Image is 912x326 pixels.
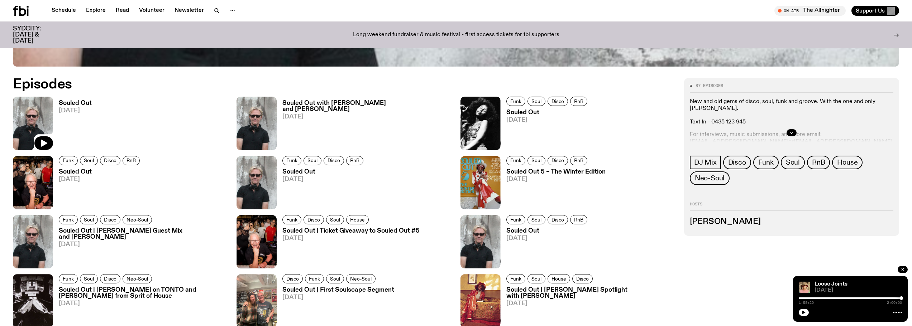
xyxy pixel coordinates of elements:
[506,176,606,183] span: [DATE]
[13,97,53,150] img: Stephen looks directly at the camera, wearing a black tee, black sunglasses and headphones around...
[774,6,846,16] button: On AirThe Allnighter
[286,276,299,282] span: Disco
[59,100,92,106] h3: Souled Out
[510,276,521,282] span: Funk
[694,159,717,166] span: DJ Mix
[570,215,587,224] a: RnB
[723,156,751,169] a: Disco
[13,26,59,44] h3: SYDCITY: [DATE] & [DATE]
[104,217,116,222] span: Disco
[307,158,317,163] span: Soul
[53,228,228,268] a: Souled Out | [PERSON_NAME] Guest Mix and [PERSON_NAME][DATE]
[84,217,94,222] span: Soul
[506,97,525,106] a: Funk
[506,215,525,224] a: Funk
[527,274,545,283] a: Soul
[501,169,606,209] a: Souled Out 5 – The Winter Edition[DATE]
[781,156,805,169] a: Soul
[506,117,589,123] span: [DATE]
[527,215,545,224] a: Soul
[237,97,277,150] img: Stephen looks directly at the camera, wearing a black tee, black sunglasses and headphones around...
[350,158,359,163] span: RnB
[531,158,541,163] span: Soul
[527,97,545,106] a: Soul
[84,276,94,282] span: Soul
[123,215,152,224] a: Neo-Soul
[576,276,589,282] span: Disco
[100,274,120,283] a: Disco
[282,235,420,242] span: [DATE]
[531,276,541,282] span: Soul
[552,217,564,222] span: Disco
[59,287,228,299] h3: Souled Out | [PERSON_NAME] on TONTO and [PERSON_NAME] from Sprit of House
[126,158,136,163] span: RnB
[856,8,885,14] span: Support Us
[501,110,589,150] a: Souled Out[DATE]
[282,114,452,120] span: [DATE]
[510,217,521,222] span: Funk
[695,174,725,182] span: Neo-Soul
[59,169,142,175] h3: Souled Out
[799,282,810,293] a: Tyson stands in front of a paperbark tree wearing orange sunglasses, a suede bucket hat and a pin...
[812,159,825,166] span: RnB
[13,215,53,268] img: Stephen looks directly at the camera, wearing a black tee, black sunglasses and headphones around...
[570,97,587,106] a: RnB
[837,159,858,166] span: House
[111,6,133,16] a: Read
[501,228,589,268] a: Souled Out[DATE]
[574,217,583,222] span: RnB
[309,276,320,282] span: Funk
[510,99,521,104] span: Funk
[572,274,593,283] a: Disco
[548,156,568,165] a: Disco
[506,301,675,307] span: [DATE]
[80,274,98,283] a: Soul
[282,295,394,301] span: [DATE]
[282,228,420,234] h3: Souled Out | Ticket Giveaway to Souled Out #5
[282,156,301,165] a: Funk
[63,217,74,222] span: Funk
[815,281,847,287] a: Loose Joints
[282,100,452,112] h3: Souled Out with [PERSON_NAME] and [PERSON_NAME]
[353,32,559,38] p: Long weekend fundraiser & music festival - first access tickets for fbi supporters
[506,287,675,299] h3: Souled Out | [PERSON_NAME] Spotlight with [PERSON_NAME]
[815,288,902,293] span: [DATE]
[304,156,321,165] a: Soul
[126,276,148,282] span: Neo-Soul
[574,99,583,104] span: RnB
[570,156,587,165] a: RnB
[506,110,589,116] h3: Souled Out
[346,274,376,283] a: Neo-Soul
[326,274,344,283] a: Soul
[728,159,746,166] span: Disco
[286,217,297,222] span: Funk
[851,6,899,16] button: Support Us
[47,6,80,16] a: Schedule
[100,215,120,224] a: Disco
[799,301,814,305] span: 1:59:20
[690,202,893,211] h2: Hosts
[100,156,120,165] a: Disco
[277,228,420,268] a: Souled Out | Ticket Giveaway to Souled Out #5[DATE]
[328,158,340,163] span: Disco
[510,158,521,163] span: Funk
[277,169,366,209] a: Souled Out[DATE]
[506,235,589,242] span: [DATE]
[104,158,116,163] span: Disco
[123,156,140,165] a: RnB
[531,99,541,104] span: Soul
[887,301,902,305] span: 2:00:00
[170,6,208,16] a: Newsletter
[506,169,606,175] h3: Souled Out 5 – The Winter Edition
[506,274,525,283] a: Funk
[282,169,366,175] h3: Souled Out
[104,276,116,282] span: Disco
[786,159,800,166] span: Soul
[135,6,169,16] a: Volunteer
[282,176,366,183] span: [DATE]
[282,274,303,283] a: Disco
[59,215,78,224] a: Funk
[460,215,501,268] img: Stephen looks directly at the camera, wearing a black tee, black sunglasses and headphones around...
[552,276,566,282] span: House
[527,156,545,165] a: Soul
